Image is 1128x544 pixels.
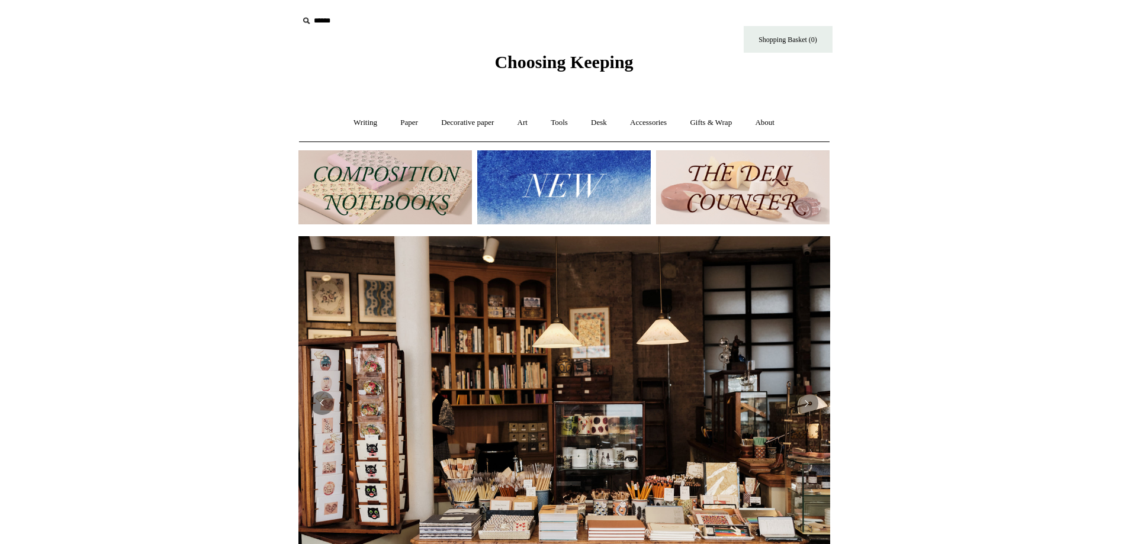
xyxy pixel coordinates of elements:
a: Decorative paper [430,107,504,139]
a: Accessories [619,107,677,139]
img: 202302 Composition ledgers.jpg__PID:69722ee6-fa44-49dd-a067-31375e5d54ec [298,150,472,224]
a: Art [507,107,538,139]
a: Desk [580,107,618,139]
a: Tools [540,107,579,139]
a: Gifts & Wrap [679,107,743,139]
a: Paper [390,107,429,139]
a: Choosing Keeping [494,62,633,70]
button: Previous [310,391,334,415]
a: About [744,107,785,139]
a: Writing [343,107,388,139]
span: Choosing Keeping [494,52,633,72]
button: Next [795,391,818,415]
img: The Deli Counter [656,150,830,224]
a: Shopping Basket (0) [744,26,833,53]
img: New.jpg__PID:f73bdf93-380a-4a35-bcfe-7823039498e1 [477,150,651,224]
